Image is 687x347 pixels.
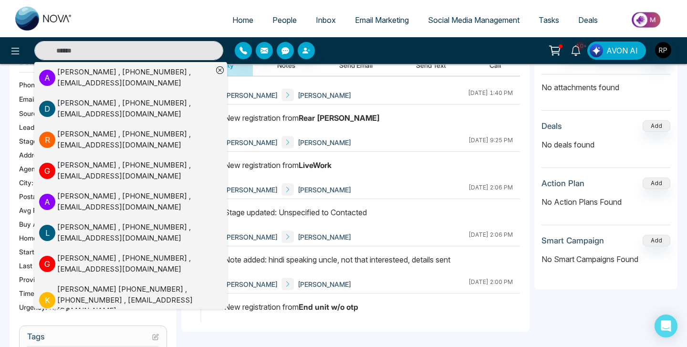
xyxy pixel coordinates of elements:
[418,11,529,29] a: Social Media Management
[19,136,39,146] span: Stage:
[39,132,55,148] p: R
[39,163,55,179] p: G
[19,219,50,229] span: Buy Area :
[316,15,336,25] span: Inbox
[224,279,278,289] span: [PERSON_NAME]
[19,191,58,201] span: Postal Code :
[57,191,213,212] div: [PERSON_NAME] , [PHONE_NUMBER] , [EMAIL_ADDRESS][DOMAIN_NAME]
[541,179,584,188] h3: Action Plan
[578,15,598,25] span: Deals
[27,332,159,347] h3: Tags
[57,160,213,181] div: [PERSON_NAME] , [PHONE_NUMBER] , [EMAIL_ADDRESS][DOMAIN_NAME]
[655,315,677,337] div: Open Intercom Messenger
[539,15,559,25] span: Tasks
[19,150,60,160] span: Address:
[541,121,562,131] h3: Deals
[576,42,584,50] span: 10+
[39,256,55,272] p: G
[468,231,513,243] div: [DATE] 2:06 PM
[541,196,670,208] p: No Action Plans Found
[19,164,40,174] span: Agent:
[19,108,43,118] span: Source:
[298,137,351,147] span: [PERSON_NAME]
[57,98,213,119] div: [PERSON_NAME] , [PHONE_NUMBER] , [EMAIL_ADDRESS][DOMAIN_NAME]
[468,278,513,290] div: [DATE] 2:00 PM
[57,129,213,150] div: [PERSON_NAME] , [PHONE_NUMBER] , [EMAIL_ADDRESS][DOMAIN_NAME]
[606,45,638,56] span: AVON AI
[320,54,392,76] button: Send Email
[468,136,513,148] div: [DATE] 9:25 PM
[39,225,55,241] p: L
[397,54,465,76] button: Send Text
[541,253,670,265] p: No Smart Campaigns Found
[224,137,278,147] span: [PERSON_NAME]
[19,80,41,90] span: Phone:
[298,279,351,289] span: [PERSON_NAME]
[569,11,607,29] a: Deals
[587,42,646,60] button: AVON AI
[541,139,670,150] p: No deals found
[19,94,37,104] span: Email:
[298,185,351,195] span: [PERSON_NAME]
[541,236,604,245] h3: Smart Campaign
[15,7,73,31] img: Nova CRM Logo
[590,44,603,57] img: Lead Flow
[57,67,213,88] div: [PERSON_NAME] , [PHONE_NUMBER] , [EMAIL_ADDRESS][DOMAIN_NAME]
[298,90,351,100] span: [PERSON_NAME]
[39,101,55,117] p: D
[468,183,513,196] div: [DATE] 2:06 PM
[263,11,306,29] a: People
[232,15,253,25] span: Home
[643,235,670,246] button: Add
[57,284,213,316] div: [PERSON_NAME] [PHONE_NUMBER] , [PHONE_NUMBER] , [EMAIL_ADDRESS][DOMAIN_NAME]
[224,185,278,195] span: [PERSON_NAME]
[224,90,278,100] span: [PERSON_NAME]
[643,120,670,132] button: Add
[224,232,278,242] span: [PERSON_NAME]
[19,122,53,132] span: Lead Type:
[428,15,520,25] span: Social Media Management
[643,178,670,189] button: Add
[19,247,53,257] span: Start Date :
[564,42,587,58] a: 10+
[19,233,56,243] span: Home Type :
[57,253,213,274] div: [PERSON_NAME] , [PHONE_NUMBER] , [EMAIL_ADDRESS][DOMAIN_NAME]
[223,11,263,29] a: Home
[468,89,513,101] div: [DATE] 1:40 PM
[39,292,55,308] p: K
[345,11,418,29] a: Email Marketing
[19,178,33,188] span: City :
[39,70,55,86] p: A
[19,261,78,271] span: Last Contact Date :
[19,274,48,284] span: Province :
[57,222,213,243] div: [PERSON_NAME] , [PHONE_NUMBER] , [EMAIL_ADDRESS][DOMAIN_NAME]
[298,232,351,242] span: [PERSON_NAME]
[19,205,79,215] span: Avg Property Price :
[541,74,670,93] p: No attachments found
[39,194,55,210] p: A
[306,11,345,29] a: Inbox
[258,54,314,76] button: Notes
[612,9,681,31] img: Market-place.gif
[19,288,54,298] span: Timeframe :
[655,42,671,58] img: User Avatar
[355,15,409,25] span: Email Marketing
[19,57,167,72] h3: Details
[19,302,47,312] span: Urgency :
[529,11,569,29] a: Tasks
[470,54,520,76] button: Call
[272,15,297,25] span: People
